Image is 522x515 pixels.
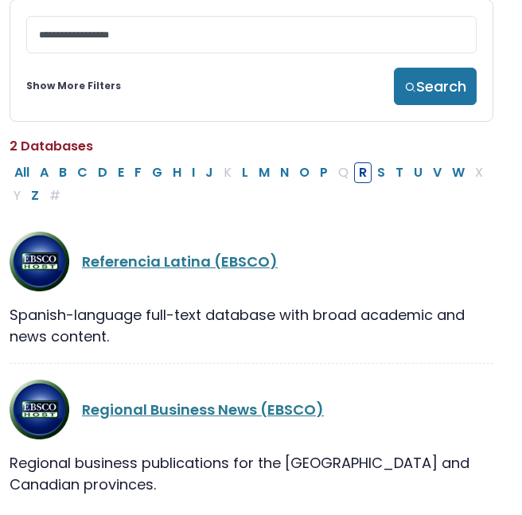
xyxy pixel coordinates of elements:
div: Spanish-language full-text database with broad academic and news content. [10,304,493,347]
button: Filter Results H [168,162,186,183]
button: Filter Results V [428,162,446,183]
button: Filter Results B [54,162,72,183]
button: Filter Results O [294,162,314,183]
button: Filter Results Z [26,185,44,206]
div: Alpha-list to filter by first letter of database name [10,162,489,205]
button: Filter Results A [35,162,53,183]
input: Search database by title or keyword [26,16,477,53]
button: Filter Results W [447,162,469,183]
a: Regional Business News (EBSCO) [82,400,324,419]
button: Filter Results L [237,162,253,183]
button: Filter Results R [354,162,372,183]
button: Filter Results D [93,162,112,183]
button: Filter Results C [72,162,92,183]
button: Filter Results S [372,162,390,183]
button: Filter Results G [147,162,167,183]
button: Filter Results J [201,162,218,183]
button: Filter Results F [130,162,146,183]
a: Referencia Latina (EBSCO) [82,252,278,271]
button: Filter Results E [113,162,129,183]
div: Regional business publications for the [GEOGRAPHIC_DATA] and Canadian provinces. [10,452,493,495]
button: All [10,162,34,183]
button: Filter Results U [409,162,427,183]
a: Show More Filters [26,79,121,93]
button: Filter Results I [187,162,200,183]
button: Filter Results T [391,162,408,183]
button: Filter Results M [254,162,275,183]
button: Filter Results N [275,162,294,183]
button: Search [394,68,477,105]
button: Filter Results P [315,162,333,183]
span: 2 Databases [10,137,93,155]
